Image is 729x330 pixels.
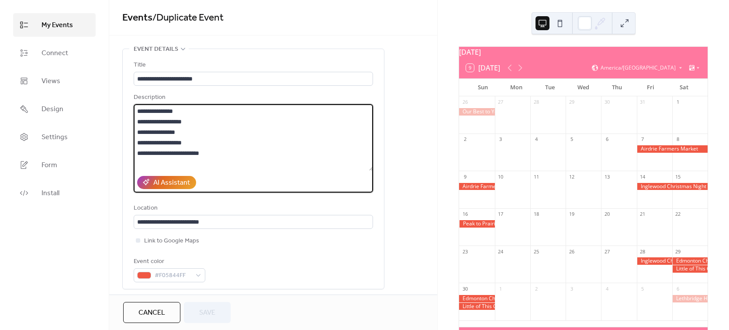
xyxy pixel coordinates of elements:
a: My Events [13,13,96,37]
div: 27 [498,99,504,105]
div: Little of This Christmas Market [459,303,494,310]
div: 6 [604,136,610,143]
div: 2 [462,136,468,143]
div: 24 [498,248,504,255]
span: / Duplicate Event [152,8,224,28]
div: 7 [639,136,646,143]
span: Cancel [138,308,165,318]
div: 12 [568,173,575,180]
div: 20 [604,211,610,218]
a: Events [122,8,152,28]
div: 30 [604,99,610,105]
a: Connect [13,41,96,65]
a: Install [13,181,96,205]
div: Mon [500,79,533,96]
div: 10 [498,173,504,180]
div: Fri [634,79,667,96]
div: 29 [675,248,681,255]
div: 26 [462,99,468,105]
a: Form [13,153,96,177]
span: Install [41,188,59,199]
div: 22 [675,211,681,218]
div: Inglewood Christmas Night Market [637,257,672,265]
div: 31 [639,99,646,105]
div: 4 [604,285,610,292]
div: Event color [134,256,204,267]
div: Our Best to You Red Deer [459,108,494,116]
span: Settings [41,132,68,143]
div: Description [134,92,371,103]
div: 16 [462,211,468,218]
div: 25 [533,248,539,255]
div: 11 [533,173,539,180]
div: Title [134,60,371,70]
span: Design [41,104,63,115]
div: Thu [600,79,634,96]
span: My Events [41,20,73,31]
div: 1 [675,99,681,105]
div: 28 [533,99,539,105]
button: Cancel [123,302,180,323]
div: Peak to Prairie Market [459,220,494,228]
button: 9[DATE] [463,62,503,74]
span: Views [41,76,60,87]
a: Settings [13,125,96,149]
div: 15 [675,173,681,180]
div: Edmonton Christmas Market [459,295,494,302]
div: 29 [568,99,575,105]
div: 26 [568,248,575,255]
a: Design [13,97,96,121]
div: 14 [639,173,646,180]
span: Link to Google Maps [144,236,199,246]
div: Sat [667,79,701,96]
div: 30 [462,285,468,292]
div: Little of This Christmas Market [672,265,708,273]
div: 8 [675,136,681,143]
div: Edmonton Christmas Market [672,257,708,265]
div: 3 [568,285,575,292]
div: 17 [498,211,504,218]
div: 13 [604,173,610,180]
span: #F05844FF [155,270,191,281]
div: AI Assistant [153,178,190,188]
span: Connect [41,48,68,59]
div: Airdrie Farmers Market [459,183,494,190]
div: Sun [466,79,500,96]
div: 3 [498,136,504,143]
div: 5 [639,285,646,292]
div: Airdrie Farmers Market [637,145,708,153]
div: 6 [675,285,681,292]
div: 18 [533,211,539,218]
div: Tue [533,79,567,96]
div: 4 [533,136,539,143]
button: AI Assistant [137,176,196,189]
div: Inglewood Christmas Night Market [637,183,708,190]
span: America/[GEOGRAPHIC_DATA] [601,65,676,70]
div: Lethbridge Handmade Market [672,295,708,302]
span: Event details [134,44,178,55]
span: Form [41,160,57,171]
div: 23 [462,248,468,255]
div: 19 [568,211,575,218]
div: Wed [567,79,600,96]
div: 9 [462,173,468,180]
div: 27 [604,248,610,255]
div: [DATE] [459,47,708,57]
a: Views [13,69,96,93]
div: Location [134,203,371,214]
div: 28 [639,248,646,255]
div: 1 [498,285,504,292]
div: 21 [639,211,646,218]
div: 5 [568,136,575,143]
div: 2 [533,285,539,292]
